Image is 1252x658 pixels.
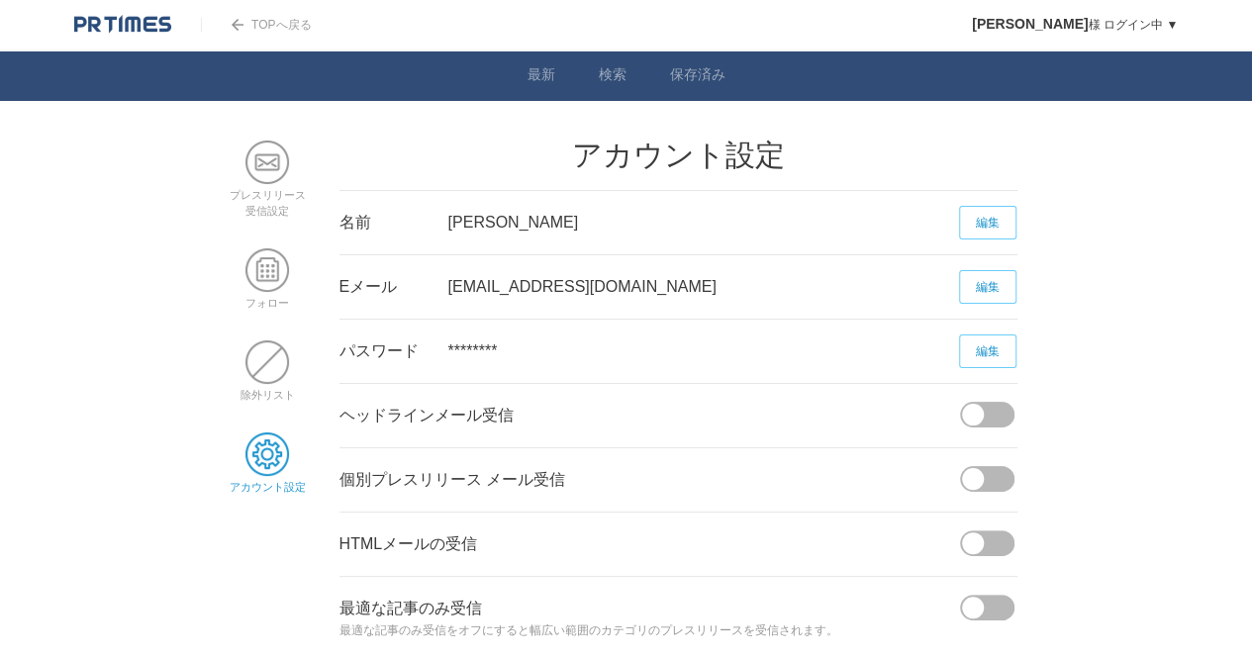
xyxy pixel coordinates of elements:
[339,191,448,254] div: 名前
[670,66,725,87] a: 保存済み
[972,16,1088,32] span: [PERSON_NAME]
[245,282,289,309] a: フォロー
[959,206,1016,239] a: 編集
[448,191,960,254] div: [PERSON_NAME]
[528,66,555,87] a: 最新
[972,18,1178,32] a: [PERSON_NAME]様 ログイン中 ▼
[339,513,960,576] div: HTMLメールの受信
[339,620,960,642] p: 最適な記事のみ受信をオフにすると幅広い範囲のカテゴリのプレスリリースを受信されます。
[230,466,306,493] a: アカウント設定
[339,141,1017,170] h2: アカウント設定
[959,270,1016,304] a: 編集
[241,374,295,401] a: 除外リスト
[201,18,311,32] a: TOPへ戻る
[959,334,1016,368] a: 編集
[339,448,960,512] div: 個別プレスリリース メール受信
[339,255,448,319] div: Eメール
[448,255,960,319] div: [EMAIL_ADDRESS][DOMAIN_NAME]
[232,19,243,31] img: arrow.png
[339,384,960,447] div: ヘッドラインメール受信
[74,15,171,35] img: logo.png
[230,174,306,217] a: プレスリリース受信設定
[599,66,626,87] a: 検索
[339,320,448,383] div: パスワード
